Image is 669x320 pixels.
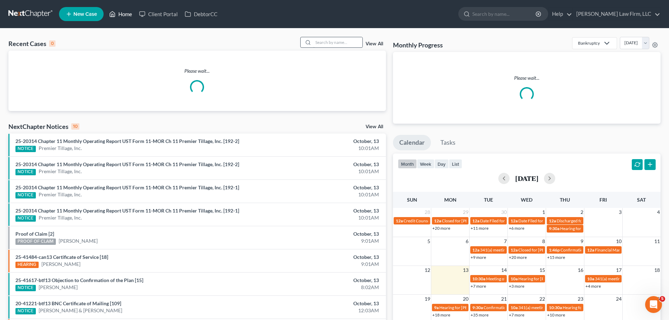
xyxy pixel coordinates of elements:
[366,124,383,129] a: View All
[471,226,488,231] a: +11 more
[500,208,507,216] span: 30
[396,218,403,223] span: 12a
[521,197,532,203] span: Wed
[442,218,532,223] span: Closed for [PERSON_NAME] & [PERSON_NAME]
[580,237,584,246] span: 9
[15,208,239,214] a: 25-20314 Chapter 11 Monthly Operating Report UST Form 11-MOR Ch 11 Premier Tillage, Inc. [192-1]
[518,305,623,310] span: 341(a) meeting for [PERSON_NAME] & [PERSON_NAME]
[511,305,518,310] span: 10a
[549,218,556,223] span: 12a
[462,266,469,274] span: 13
[399,74,655,81] p: Please wait...
[15,277,143,283] a: 25-41617-btf13 Objection to Confirmation of the Plan [15]
[393,41,443,49] h3: Monthly Progress
[262,207,379,214] div: October, 13
[471,255,486,260] a: +9 more
[39,191,82,198] a: Premier Tillage, Inc.
[480,247,548,253] span: 341(a) meeting for [PERSON_NAME]
[262,277,379,284] div: October, 13
[15,239,56,245] div: PROOF OF CLAIM
[511,218,518,223] span: 12a
[8,67,386,74] p: Please wait...
[262,214,379,221] div: 10:01AM
[462,295,469,303] span: 20
[560,247,639,253] span: Confirmation hearing for Apple Central KC
[542,208,546,216] span: 1
[8,122,79,131] div: NextChapter Notices
[313,37,362,47] input: Search by name...
[549,226,559,231] span: 9:30a
[136,8,181,20] a: Client Portal
[549,305,562,310] span: 10:30a
[262,191,379,198] div: 10:01AM
[472,7,537,20] input: Search by name...
[432,226,450,231] a: +20 more
[557,218,618,223] span: Discharged for [PERSON_NAME]
[15,231,54,237] a: Proof of Claim [2]
[509,226,524,231] a: +6 more
[560,197,570,203] span: Thu
[645,296,662,313] iframe: Intercom live chat
[424,295,431,303] span: 19
[424,266,431,274] span: 12
[560,226,615,231] span: Hearing for [PERSON_NAME]
[472,276,485,281] span: 10:30a
[434,135,462,150] a: Tasks
[181,8,221,20] a: DebtorCC
[262,184,379,191] div: October, 13
[471,283,486,289] a: +7 more
[539,295,546,303] span: 22
[615,295,622,303] span: 24
[472,305,483,310] span: 9:30a
[262,138,379,145] div: October, 13
[472,247,479,253] span: 12a
[407,197,417,203] span: Sun
[262,230,379,237] div: October, 13
[511,276,518,281] span: 10a
[511,247,518,253] span: 12a
[262,145,379,152] div: 10:01AM
[585,283,601,289] a: +4 more
[8,39,55,48] div: Recent Cases
[580,208,584,216] span: 2
[15,254,108,260] a: 25-41484-can13 Certificate of Service [18]
[398,159,417,169] button: month
[262,261,379,268] div: 9:01AM
[549,8,572,20] a: Help
[15,146,36,152] div: NOTICE
[518,247,603,253] span: Closed for [PERSON_NAME], Demetrielannett
[434,305,439,310] span: 9a
[15,192,36,198] div: NOTICE
[432,312,450,318] a: +18 more
[515,175,538,182] h2: [DATE]
[444,197,457,203] span: Mon
[434,159,449,169] button: day
[472,218,479,223] span: 12a
[39,307,122,314] a: [PERSON_NAME] & [PERSON_NAME]
[563,305,610,310] span: Hearing for 1 Big Red, LLC
[547,312,565,318] a: +10 more
[637,197,646,203] span: Sat
[262,168,379,175] div: 10:01AM
[59,237,98,244] a: [PERSON_NAME]
[480,218,539,223] span: Date Filed for [PERSON_NAME]
[654,295,661,303] span: 25
[73,12,97,17] span: New Case
[417,159,434,169] button: week
[539,266,546,274] span: 15
[424,208,431,216] span: 28
[654,237,661,246] span: 11
[15,215,36,222] div: NOTICE
[484,197,493,203] span: Tue
[262,300,379,307] div: October, 13
[404,218,477,223] span: Credit Counseling for [PERSON_NAME]
[262,284,379,291] div: 8:02AM
[439,305,494,310] span: Hearing for [PERSON_NAME]
[262,307,379,314] div: 12:03AM
[509,312,524,318] a: +7 more
[542,237,546,246] span: 8
[587,247,594,253] span: 12a
[71,123,79,130] div: 10
[518,276,573,281] span: Hearing for [PERSON_NAME]
[15,262,39,268] div: HEARING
